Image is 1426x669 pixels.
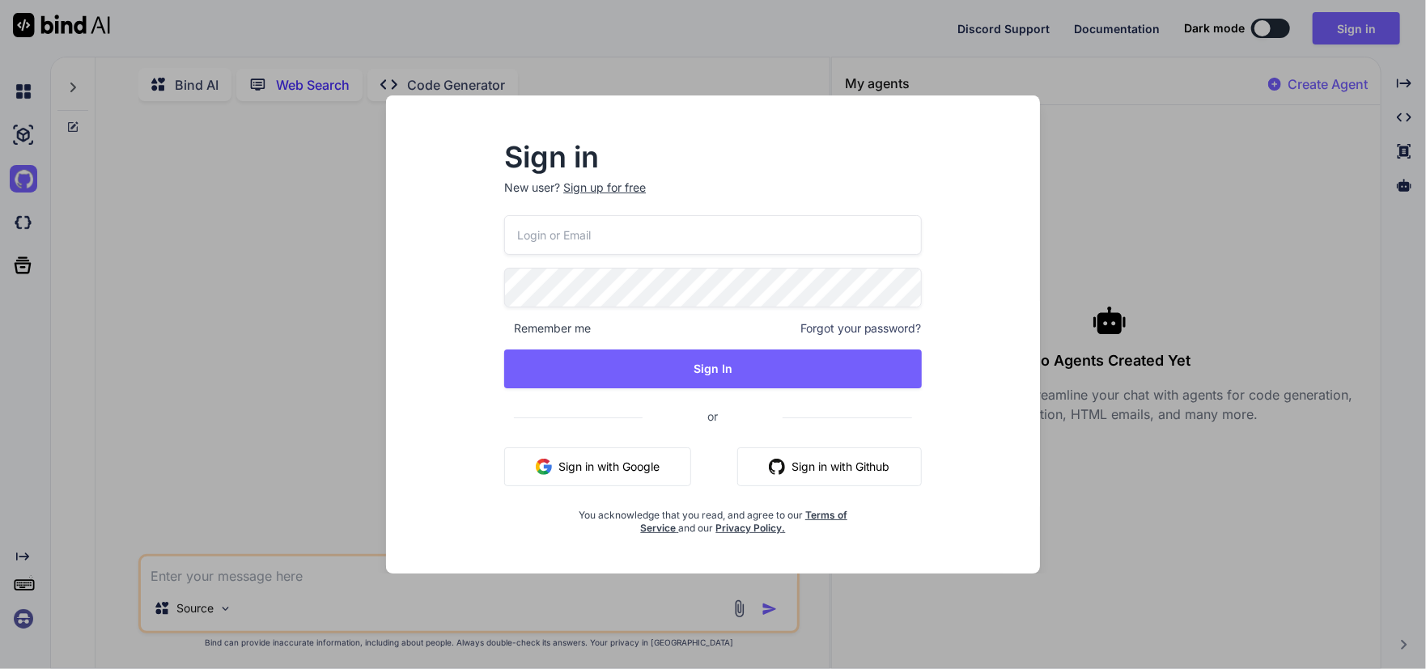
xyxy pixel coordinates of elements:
[800,320,922,337] span: Forgot your password?
[504,180,922,215] p: New user?
[536,459,552,475] img: google
[504,215,922,255] input: Login or Email
[504,144,922,170] h2: Sign in
[504,447,691,486] button: Sign in with Google
[640,509,847,534] a: Terms of Service
[737,447,922,486] button: Sign in with Github
[504,320,591,337] span: Remember me
[574,499,852,535] div: You acknowledge that you read, and agree to our and our
[563,180,646,196] div: Sign up for free
[643,396,783,436] span: or
[504,349,922,388] button: Sign In
[769,459,785,475] img: github
[715,522,785,534] a: Privacy Policy.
